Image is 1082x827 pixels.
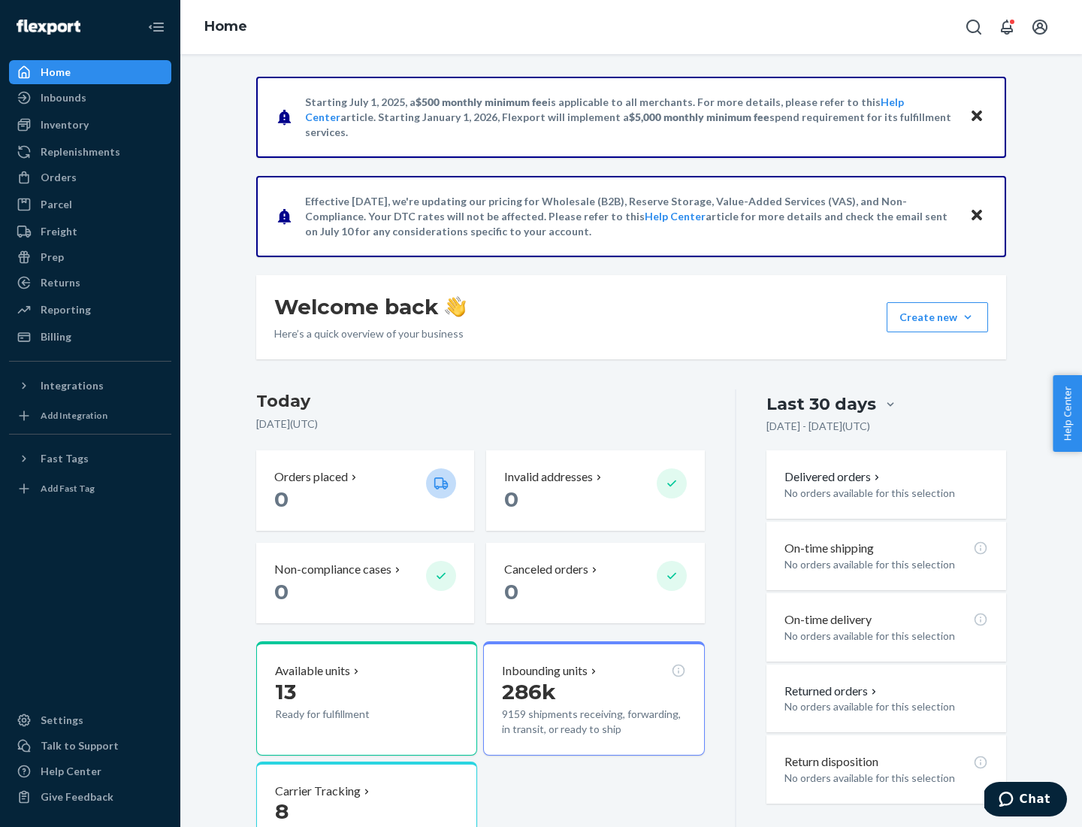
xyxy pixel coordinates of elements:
span: 0 [274,579,289,604]
a: Add Integration [9,404,171,428]
div: Reporting [41,302,91,317]
button: Give Feedback [9,785,171,809]
button: Open account menu [1025,12,1055,42]
a: Help Center [9,759,171,783]
button: Help Center [1053,375,1082,452]
button: Canceled orders 0 [486,543,704,623]
img: hand-wave emoji [445,296,466,317]
button: Non-compliance cases 0 [256,543,474,623]
p: 9159 shipments receiving, forwarding, in transit, or ready to ship [502,707,685,737]
p: Inbounding units [502,662,588,680]
p: No orders available for this selection [784,486,988,501]
button: Close [967,106,987,128]
p: No orders available for this selection [784,629,988,644]
span: 0 [504,579,518,604]
div: Add Integration [41,409,107,422]
p: No orders available for this selection [784,557,988,572]
div: Returns [41,275,80,290]
button: Create new [887,302,988,332]
button: Invalid addresses 0 [486,450,704,531]
a: Prep [9,245,171,269]
img: Flexport logo [17,20,80,35]
p: [DATE] ( UTC ) [256,417,705,432]
a: Inbounds [9,86,171,110]
span: 8 [275,798,289,824]
button: Available units13Ready for fulfillment [256,641,477,756]
p: Here’s a quick overview of your business [274,326,466,341]
p: Non-compliance cases [274,561,391,578]
div: Add Fast Tag [41,482,95,495]
span: 0 [504,486,518,512]
a: Settings [9,708,171,732]
h1: Welcome back [274,293,466,320]
iframe: Opens a widget where you can chat to one of our agents [984,782,1067,819]
a: Freight [9,220,171,244]
a: Billing [9,325,171,349]
a: Returns [9,271,171,295]
button: Fast Tags [9,447,171,471]
a: Parcel [9,192,171,217]
a: Add Fast Tag [9,477,171,501]
span: 13 [275,679,296,704]
span: 0 [274,486,289,512]
div: Parcel [41,197,72,212]
div: Billing [41,329,71,344]
div: Home [41,65,71,80]
p: On-time delivery [784,611,872,629]
a: Replenishments [9,140,171,164]
p: Effective [DATE], we're updating our pricing for Wholesale (B2B), Reserve Storage, Value-Added Se... [305,194,955,239]
p: On-time shipping [784,540,874,557]
p: [DATE] - [DATE] ( UTC ) [766,419,870,434]
p: Canceled orders [504,561,588,578]
button: Delivered orders [784,468,883,486]
button: Close Navigation [141,12,171,42]
div: Talk to Support [41,738,119,753]
ol: breadcrumbs [192,5,259,49]
span: 286k [502,679,556,704]
div: Help Center [41,764,101,779]
div: Inbounds [41,90,86,105]
p: Invalid addresses [504,468,593,486]
h3: Today [256,389,705,413]
button: Open notifications [992,12,1022,42]
div: Give Feedback [41,789,113,804]
button: Returned orders [784,683,880,700]
p: No orders available for this selection [784,699,988,714]
a: Inventory [9,113,171,137]
span: $500 monthly minimum fee [416,95,548,108]
a: Home [9,60,171,84]
button: Talk to Support [9,734,171,758]
div: Integrations [41,378,104,393]
span: $5,000 monthly minimum fee [629,111,769,123]
div: Orders [41,170,77,185]
p: Starting July 1, 2025, a is applicable to all merchants. For more details, please refer to this a... [305,95,955,140]
div: Inventory [41,117,89,132]
button: Integrations [9,374,171,398]
p: Orders placed [274,468,348,486]
div: Last 30 days [766,392,876,416]
button: Inbounding units286k9159 shipments receiving, forwarding, in transit, or ready to ship [483,641,704,756]
a: Reporting [9,298,171,322]
button: Close [967,205,987,227]
div: Replenishments [41,144,120,159]
a: Orders [9,165,171,189]
div: Freight [41,224,77,239]
p: Available units [275,662,350,680]
div: Fast Tags [41,451,89,466]
div: Prep [41,250,64,265]
p: Ready for fulfillment [275,707,414,722]
div: Settings [41,713,83,728]
p: No orders available for this selection [784,771,988,786]
button: Orders placed 0 [256,450,474,531]
p: Return disposition [784,753,878,771]
a: Home [204,18,247,35]
button: Open Search Box [959,12,989,42]
a: Help Center [645,210,706,223]
p: Carrier Tracking [275,783,361,800]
